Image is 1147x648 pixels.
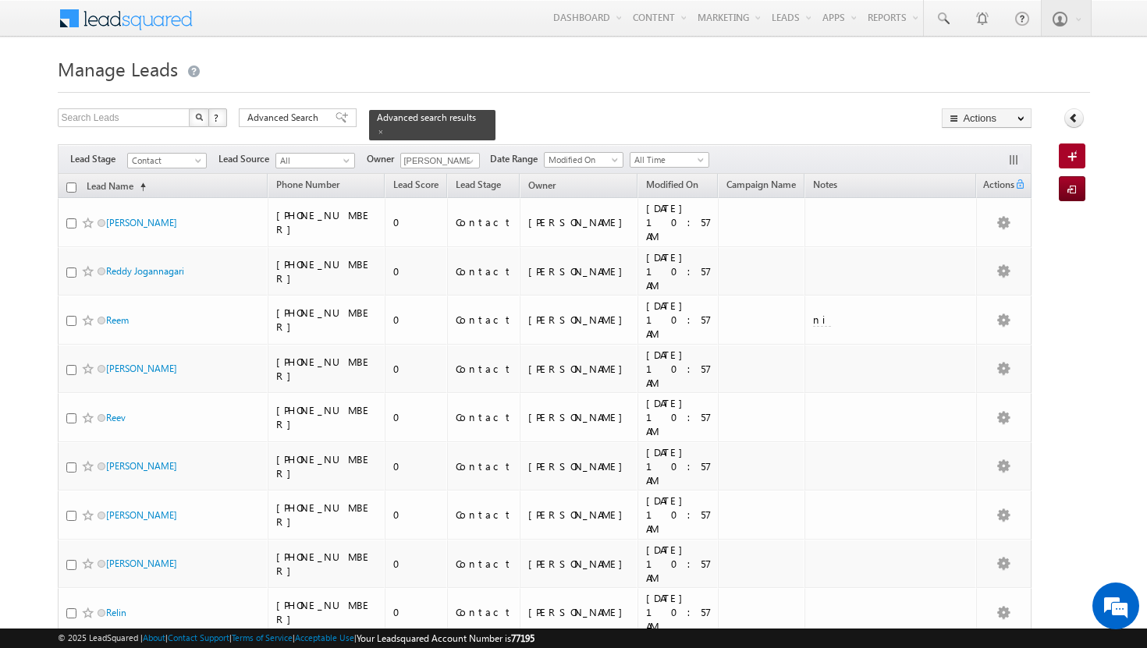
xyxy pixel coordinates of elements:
div: [PERSON_NAME] [528,313,630,327]
div: 0 [393,215,440,229]
span: Owner [367,152,400,166]
div: [PHONE_NUMBER] [276,550,378,578]
span: Owner [528,179,556,191]
div: [PERSON_NAME] [528,605,630,619]
div: 0 [393,557,440,571]
div: [DATE] 10:57 AM [646,250,712,292]
div: [PHONE_NUMBER] [276,208,378,236]
a: [PERSON_NAME] [106,460,177,472]
a: Phone Number [268,176,347,197]
div: Contact [456,605,513,619]
div: [PHONE_NUMBER] [276,257,378,285]
div: [PERSON_NAME] [528,362,630,376]
span: Date Range [490,152,544,166]
span: ni [813,313,831,326]
div: 0 [393,313,440,327]
span: All Time [630,153,705,167]
span: Your Leadsquared Account Number is [357,632,534,644]
div: [DATE] 10:57 AM [646,396,712,438]
span: © 2025 LeadSquared | | | | | [58,631,534,646]
a: Campaign Name [719,176,804,197]
button: Actions [942,108,1032,128]
div: [DATE] 10:57 AM [646,348,712,390]
div: [DATE] 10:57 AM [646,494,712,536]
div: [PERSON_NAME] [528,508,630,522]
a: All [275,153,355,168]
div: [DATE] 10:57 AM [646,299,712,341]
div: [PHONE_NUMBER] [276,452,378,480]
div: 0 [393,410,440,424]
a: Lead Score [385,176,446,197]
div: 0 [393,605,440,619]
div: Contact [456,215,513,229]
a: Reev [106,412,126,423]
div: Contact [456,459,513,473]
div: [PERSON_NAME] [528,215,630,229]
a: Modified On [638,176,706,197]
div: [PERSON_NAME] [528,264,630,278]
div: [PHONE_NUMBER] [276,501,378,529]
span: All [276,154,350,168]
span: Lead Stage [70,152,127,166]
img: Search [195,113,203,121]
div: [PHONE_NUMBER] [276,355,378,383]
a: Reem [106,314,129,326]
div: [PHONE_NUMBER] [276,598,378,626]
span: 77195 [511,632,534,644]
a: Notes [805,176,845,197]
a: [PERSON_NAME] [106,363,177,374]
div: 0 [393,264,440,278]
span: Advanced search results [377,112,476,123]
div: [PHONE_NUMBER] [276,403,378,431]
a: Modified On [544,152,623,168]
div: [DATE] 10:57 AM [646,445,712,487]
a: Lead Stage [448,176,509,197]
a: Contact Support [168,632,229,643]
a: All Time [630,152,709,168]
a: Show All Items [459,154,478,169]
div: Contact [456,313,513,327]
a: Contact [127,153,207,168]
a: Terms of Service [232,632,293,643]
span: Lead Stage [456,179,501,190]
a: Lead Name(sorted ascending) [79,177,154,197]
div: [PERSON_NAME] [528,557,630,571]
div: Contact [456,264,513,278]
span: Advanced Search [247,111,323,125]
div: 0 [393,508,440,522]
span: Campaign Name [726,179,796,190]
div: [DATE] 10:57 AM [646,201,712,243]
a: [PERSON_NAME] [106,509,177,521]
span: Modified On [545,153,619,167]
div: [DATE] 10:57 AM [646,543,712,585]
div: [PHONE_NUMBER] [276,306,378,334]
span: Lead Score [393,179,439,190]
a: [PERSON_NAME] [106,558,177,569]
span: (sorted ascending) [133,181,146,193]
div: [PERSON_NAME] [528,410,630,424]
input: Type to Search [400,153,480,168]
input: Check all records [66,182,76,193]
span: Actions [977,176,1014,197]
a: About [143,632,165,643]
span: Contact [128,154,202,168]
div: Contact [456,508,513,522]
div: 0 [393,459,440,473]
a: Relin [106,607,126,618]
span: Manage Leads [58,56,178,81]
span: Modified On [646,179,698,190]
button: ? [208,108,227,127]
div: [PERSON_NAME] [528,459,630,473]
div: Contact [456,410,513,424]
span: Lead Source [218,152,275,166]
span: Phone Number [276,179,339,190]
span: ? [214,111,221,124]
a: Reddy Jogannagari [106,265,184,277]
div: Contact [456,557,513,571]
div: [DATE] 10:57 AM [646,591,712,633]
a: Acceptable Use [295,632,354,643]
div: Contact [456,362,513,376]
a: [PERSON_NAME] [106,217,177,228]
div: 0 [393,362,440,376]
